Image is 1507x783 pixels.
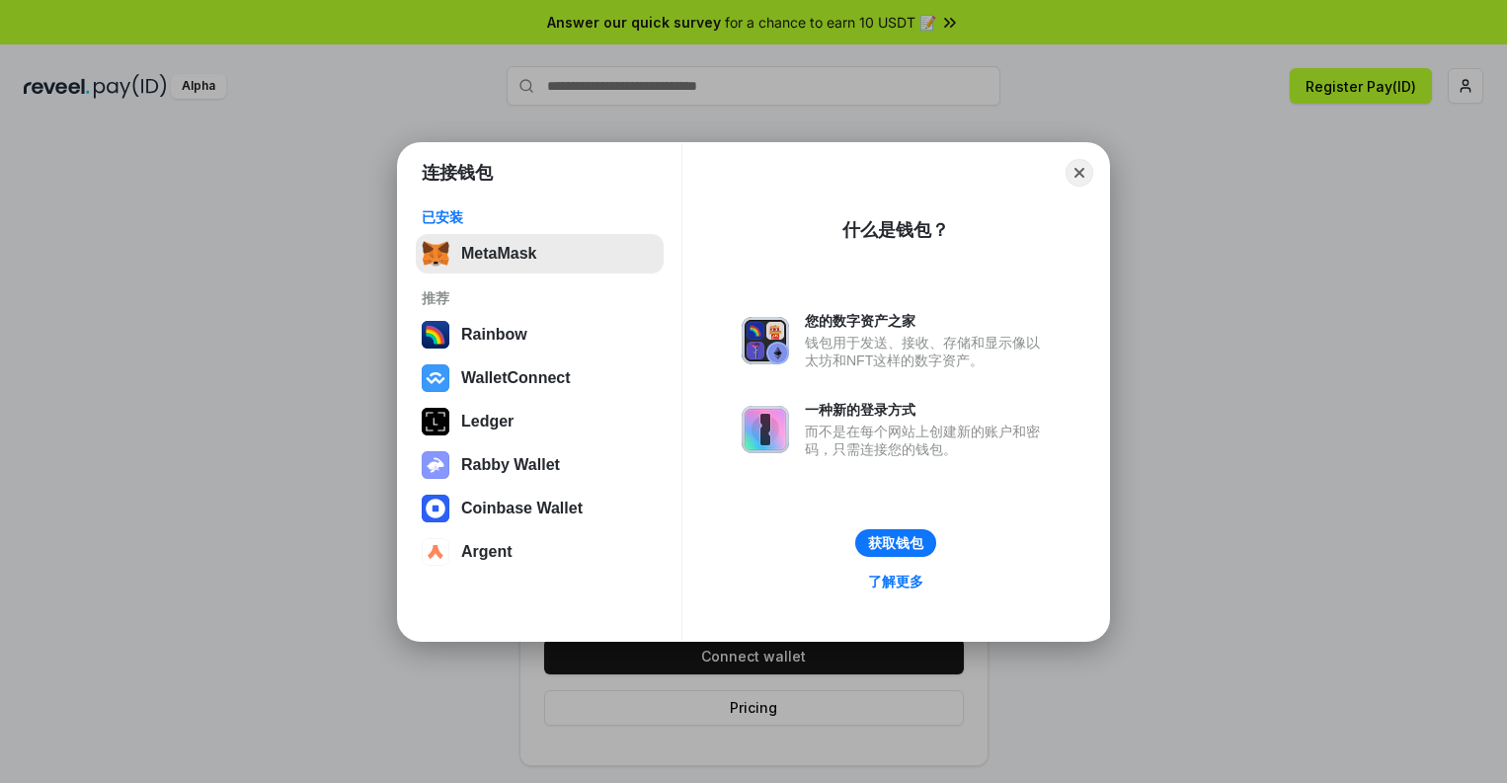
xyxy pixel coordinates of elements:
button: MetaMask [416,234,664,274]
button: WalletConnect [416,358,664,398]
button: Argent [416,532,664,572]
img: svg+xml,%3Csvg%20width%3D%2228%22%20height%3D%2228%22%20viewBox%3D%220%200%2028%2028%22%20fill%3D... [422,364,449,392]
a: 了解更多 [856,569,935,594]
div: Ledger [461,413,514,431]
div: 钱包用于发送、接收、存储和显示像以太坊和NFT这样的数字资产。 [805,334,1050,369]
div: 而不是在每个网站上创建新的账户和密码，只需连接您的钱包。 [805,423,1050,458]
img: svg+xml,%3Csvg%20xmlns%3D%22http%3A%2F%2Fwww.w3.org%2F2000%2Fsvg%22%20fill%3D%22none%22%20viewBox... [742,406,789,453]
img: svg+xml,%3Csvg%20width%3D%2228%22%20height%3D%2228%22%20viewBox%3D%220%200%2028%2028%22%20fill%3D... [422,538,449,566]
img: svg+xml,%3Csvg%20width%3D%22120%22%20height%3D%22120%22%20viewBox%3D%220%200%20120%20120%22%20fil... [422,321,449,349]
img: svg+xml,%3Csvg%20fill%3D%22none%22%20height%3D%2233%22%20viewBox%3D%220%200%2035%2033%22%20width%... [422,240,449,268]
img: svg+xml,%3Csvg%20xmlns%3D%22http%3A%2F%2Fwww.w3.org%2F2000%2Fsvg%22%20fill%3D%22none%22%20viewBox... [742,317,789,364]
div: Rainbow [461,326,527,344]
img: svg+xml,%3Csvg%20xmlns%3D%22http%3A%2F%2Fwww.w3.org%2F2000%2Fsvg%22%20fill%3D%22none%22%20viewBox... [422,451,449,479]
div: 获取钱包 [868,534,923,552]
button: Rabby Wallet [416,445,664,485]
h1: 连接钱包 [422,161,493,185]
button: Rainbow [416,315,664,354]
div: 了解更多 [868,573,923,590]
div: Argent [461,543,513,561]
button: Close [1066,159,1093,187]
div: Coinbase Wallet [461,500,583,517]
div: MetaMask [461,245,536,263]
button: Coinbase Wallet [416,489,664,528]
div: 一种新的登录方式 [805,401,1050,419]
div: 已安装 [422,208,658,226]
div: WalletConnect [461,369,571,387]
div: 您的数字资产之家 [805,312,1050,330]
div: 什么是钱包？ [842,218,949,242]
div: Rabby Wallet [461,456,560,474]
button: Ledger [416,402,664,441]
div: 推荐 [422,289,658,307]
button: 获取钱包 [855,529,936,557]
img: svg+xml,%3Csvg%20xmlns%3D%22http%3A%2F%2Fwww.w3.org%2F2000%2Fsvg%22%20width%3D%2228%22%20height%3... [422,408,449,435]
img: svg+xml,%3Csvg%20width%3D%2228%22%20height%3D%2228%22%20viewBox%3D%220%200%2028%2028%22%20fill%3D... [422,495,449,522]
